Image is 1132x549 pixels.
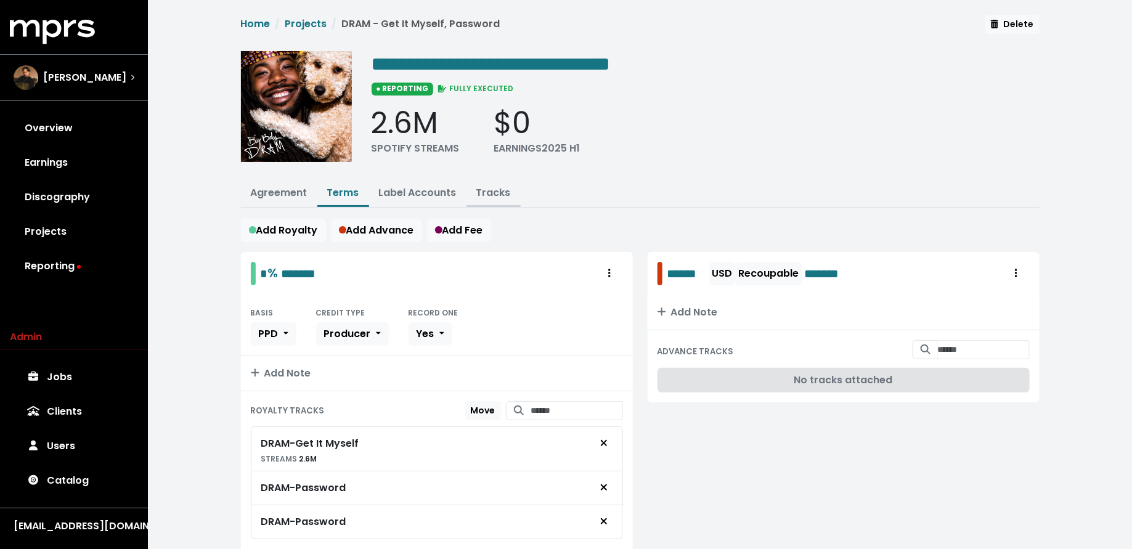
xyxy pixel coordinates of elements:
button: Royalty administration options [596,262,623,285]
a: Jobs [10,360,138,394]
button: Recoupable [736,262,802,285]
span: Add Note [251,366,311,380]
button: [EMAIL_ADDRESS][DOMAIN_NAME] [10,518,138,534]
span: Yes [417,327,434,341]
span: Delete [991,18,1033,30]
div: SPOTIFY STREAMS [372,141,460,156]
a: Label Accounts [379,185,457,200]
button: Royalty administration options [1003,262,1030,285]
a: mprs logo [10,24,95,38]
div: $0 [494,105,580,141]
small: RECORD ONE [409,307,458,318]
a: Home [241,17,271,31]
a: Tracks [476,185,511,200]
input: Search for tracks by title and link them to this advance [938,340,1030,359]
button: Add Note [241,356,633,391]
span: Edit value [805,264,861,283]
small: ADVANCE TRACKS [658,346,734,357]
small: ROYALTY TRACKS [251,405,325,417]
a: Earnings [10,145,138,180]
a: Users [10,429,138,463]
div: DRAM - Password [261,514,346,529]
button: PPD [251,322,296,346]
div: EARNINGS 2025 H1 [494,141,580,156]
span: Add Advance [339,223,414,237]
button: Remove royalty target [590,432,617,455]
span: Producer [324,327,371,341]
div: No tracks attached [658,368,1030,392]
span: Recoupable [739,266,799,280]
span: Add Note [658,305,718,319]
a: Agreement [251,185,307,200]
button: Add Fee [427,219,491,242]
span: ● REPORTING [372,83,434,95]
a: Projects [10,214,138,249]
nav: breadcrumb [241,17,500,41]
a: Reporting [10,249,138,283]
button: Remove royalty target [590,510,617,534]
span: Move [471,404,495,417]
span: Add Royalty [249,223,318,237]
span: FULLY EXECUTED [436,83,513,94]
button: USD [709,262,736,285]
img: Album cover for this project [241,51,352,162]
small: BASIS [251,307,274,318]
img: The selected account / producer [14,65,38,90]
a: Catalog [10,463,138,498]
span: Edit value [282,267,316,280]
a: Terms [327,185,359,200]
span: [PERSON_NAME] [43,70,126,85]
button: Yes [409,322,452,346]
span: Edit value [667,264,707,283]
small: CREDIT TYPE [316,307,365,318]
span: USD [712,266,733,280]
small: 2.6M [261,453,317,464]
span: % [268,264,279,282]
a: Clients [10,394,138,429]
button: Producer [316,322,389,346]
div: DRAM - Password [261,481,346,495]
li: DRAM - Get It Myself, Password [327,17,500,31]
div: 2.6M [372,105,460,141]
button: Add Royalty [241,219,326,242]
button: Add Note [648,295,1040,330]
a: Projects [285,17,327,31]
span: STREAMS [261,453,298,464]
span: Edit value [261,267,268,280]
a: Discography [10,180,138,214]
input: Search for tracks by title and link them to this royalty [531,401,623,420]
button: Move [465,401,501,420]
div: DRAM - Get It Myself [261,436,359,451]
div: [EMAIL_ADDRESS][DOMAIN_NAME] [14,519,134,534]
button: Delete [985,15,1039,34]
button: Remove royalty target [590,476,617,500]
span: PPD [259,327,279,341]
a: Overview [10,111,138,145]
span: Add Fee [435,223,483,237]
span: Edit value [372,54,611,74]
button: Add Advance [331,219,422,242]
